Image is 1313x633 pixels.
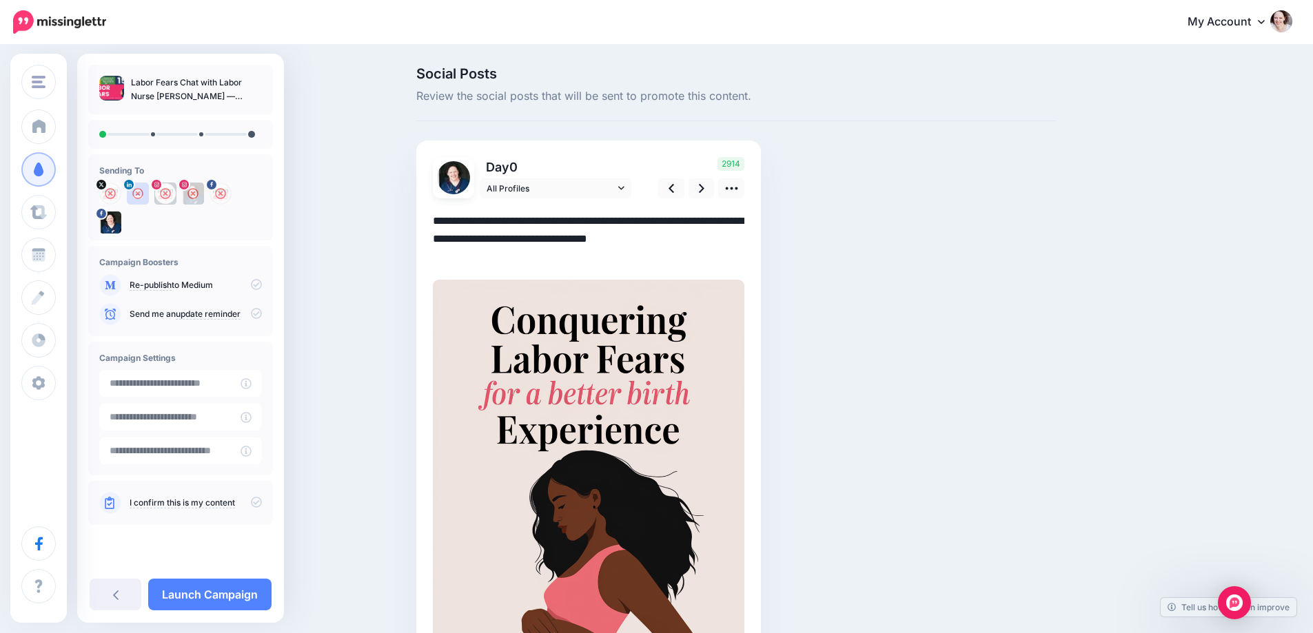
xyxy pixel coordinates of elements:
[717,157,744,171] span: 2914
[130,279,262,291] p: to Medium
[130,308,262,320] p: Send me an
[99,183,121,205] img: Q47ZFdV9-23892.jpg
[1174,6,1292,39] a: My Account
[130,280,172,291] a: Re-publish
[131,76,262,103] p: Labor Fears Chat with Labor Nurse [PERSON_NAME] — Epsiode 153
[13,10,106,34] img: Missinglettr
[130,497,235,508] a: I confirm this is my content
[182,183,204,205] img: 117675426_2401644286800900_3570104518066085037_n-bsa102293.jpg
[99,353,262,363] h4: Campaign Settings
[416,67,1056,81] span: Social Posts
[99,257,262,267] h4: Campaign Boosters
[154,183,176,205] img: 171614132_153822223321940_582953623993691943_n-bsa102292.jpg
[127,183,149,205] img: user_default_image.png
[509,160,518,174] span: 0
[480,157,633,177] p: Day
[32,76,45,88] img: menu.png
[487,181,615,196] span: All Profiles
[416,87,1056,105] span: Review the social posts that will be sent to promote this content.
[437,161,470,194] img: 293356615_413924647436347_5319703766953307182_n-bsa103635.jpg
[176,309,241,320] a: update reminder
[480,178,631,198] a: All Profiles
[1218,586,1251,619] div: Open Intercom Messenger
[1161,598,1296,616] a: Tell us how we can improve
[99,165,262,176] h4: Sending To
[99,211,121,234] img: 293356615_413924647436347_5319703766953307182_n-bsa103635.jpg
[99,76,124,101] img: 3817cec25bd7eb7ccf6283ac9d2c199c_thumb.jpg
[210,183,232,205] img: 294267531_452028763599495_8356150534574631664_n-bsa103634.png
